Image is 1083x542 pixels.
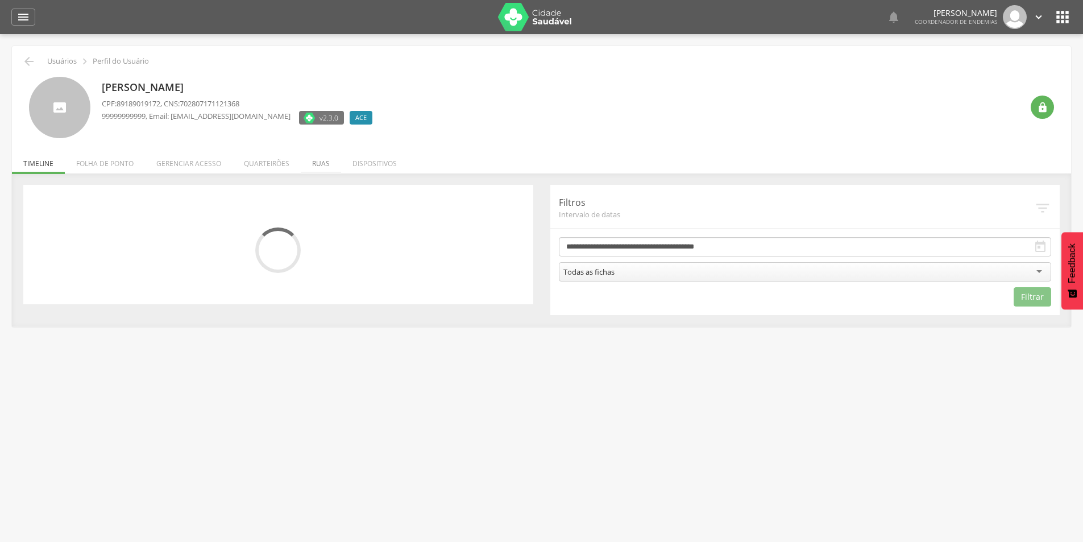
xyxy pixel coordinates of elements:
[341,147,408,174] li: Dispositivos
[65,147,145,174] li: Folha de ponto
[1034,240,1047,254] i: 
[180,98,239,109] span: 702807171121368
[78,55,91,68] i: 
[1061,232,1083,309] button: Feedback - Mostrar pesquisa
[117,98,160,109] span: 89189019172
[563,267,615,277] div: Todas as fichas
[11,9,35,26] a: 
[1037,102,1048,113] i: 
[233,147,301,174] li: Quarteirões
[1034,200,1051,217] i: 
[299,111,344,125] label: Versão do aplicativo
[102,111,146,121] span: 99999999999
[93,57,149,66] p: Perfil do Usuário
[22,55,36,68] i: Voltar
[887,10,901,24] i: 
[1067,243,1077,283] span: Feedback
[47,57,77,66] p: Usuários
[355,113,367,122] span: ACE
[301,147,341,174] li: Ruas
[1032,5,1045,29] a: 
[1031,96,1054,119] div: Resetar senha
[887,5,901,29] a: 
[102,98,378,109] p: CPF: , CNS:
[102,111,291,122] p: , Email: [EMAIL_ADDRESS][DOMAIN_NAME]
[559,209,1035,220] span: Intervalo de datas
[559,196,1035,209] p: Filtros
[915,18,997,26] span: Coordenador de Endemias
[1014,287,1051,307] button: Filtrar
[1032,11,1045,23] i: 
[915,9,997,17] p: [PERSON_NAME]
[102,80,378,95] p: [PERSON_NAME]
[145,147,233,174] li: Gerenciar acesso
[1053,8,1072,26] i: 
[319,112,338,123] span: v2.3.0
[16,10,30,24] i: 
